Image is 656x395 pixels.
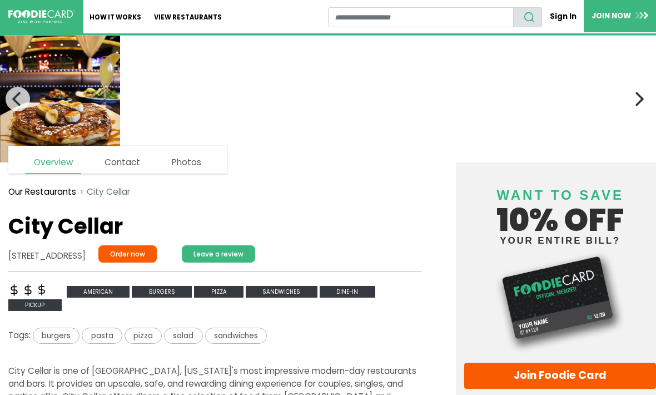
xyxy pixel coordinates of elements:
address: [STREET_ADDRESS] [8,250,86,263]
a: burgers [132,285,194,297]
small: your entire bill? [464,236,656,245]
img: FoodieCard; Eat, Drink, Save, Donate [8,10,75,23]
a: salad [164,329,205,341]
span: pizza [125,328,162,344]
button: Next [626,87,650,111]
span: pasta [82,328,122,344]
a: Leave a review [182,245,255,263]
a: Join Foodie Card [464,363,656,389]
a: pizza [194,285,246,297]
span: salad [164,328,202,344]
div: Tags: [8,328,422,348]
a: Photos [163,152,210,173]
a: pizza [125,329,164,341]
a: Overview [25,152,81,174]
span: burgers [132,286,192,298]
button: Previous [6,87,30,111]
a: pasta [82,329,124,341]
span: american [67,286,130,298]
a: sandwiches [205,329,267,341]
li: City Cellar [76,186,130,199]
span: sandwiches [205,328,267,344]
input: restaurant search [328,7,514,27]
span: Want to save [496,187,623,203]
span: Pickup [8,299,62,311]
span: sandwiches [246,286,317,298]
a: burgers [31,329,82,341]
nav: page links [8,146,227,174]
h1: City Cellar [8,214,422,239]
a: Sign In [542,7,584,26]
a: Pickup [8,298,62,310]
a: Order now [98,245,157,263]
span: burgers [33,328,79,344]
a: Dine-in [320,285,375,297]
span: pizza [194,286,243,298]
a: american [67,285,132,297]
img: Foodie Card [464,251,656,354]
a: sandwiches [246,285,320,297]
a: Our Restaurants [8,186,76,199]
h4: 10% off [464,174,656,245]
nav: breadcrumb [8,179,422,205]
a: Contact [96,152,148,173]
span: Dine-in [320,286,375,298]
button: search [513,7,542,27]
